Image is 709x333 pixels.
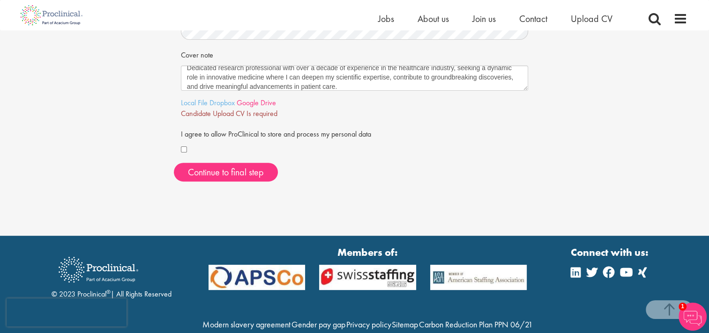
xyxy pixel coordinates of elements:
[52,250,172,300] div: © 2023 Proclinical | All Rights Reserved
[423,265,534,290] img: APSCo
[202,265,313,290] img: APSCo
[519,13,547,25] a: Contact
[571,13,612,25] a: Upload CV
[392,319,418,330] a: Sitemap
[202,319,291,330] a: Modern slavery agreement
[209,245,527,260] strong: Members of:
[174,163,278,181] button: Continue to final step
[291,319,345,330] a: Gender pay gap
[52,250,145,289] img: Proclinical Recruitment
[679,303,687,311] span: 1
[237,98,276,108] a: Google Drive
[181,47,213,61] label: Cover note
[7,298,127,326] iframe: reCAPTCHA
[181,109,277,118] span: Candidate Upload CV Is required
[188,166,264,178] span: Continue to final step
[378,13,394,25] a: Jobs
[679,303,707,331] img: Chatbot
[346,319,391,330] a: Privacy policy
[571,245,650,260] strong: Connect with us:
[419,319,533,330] a: Carbon Reduction Plan PPN 06/21
[181,126,371,140] label: I agree to allow ProClinical to store and process my personal data
[181,98,208,108] a: Local File
[209,98,235,108] a: Dropbox
[312,265,423,290] img: APSCo
[106,288,111,296] sup: ®
[418,13,449,25] a: About us
[472,13,496,25] a: Join us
